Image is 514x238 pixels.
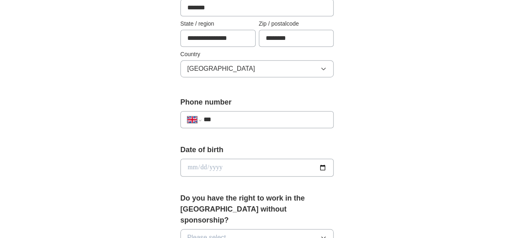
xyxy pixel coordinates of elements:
label: Do you have the right to work in the [GEOGRAPHIC_DATA] without sponsorship? [180,193,334,226]
label: Country [180,50,334,59]
span: [GEOGRAPHIC_DATA] [187,64,255,74]
label: State / region [180,20,256,28]
label: Zip / postalcode [259,20,334,28]
button: [GEOGRAPHIC_DATA] [180,60,334,77]
label: Phone number [180,97,334,108]
label: Date of birth [180,144,334,155]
